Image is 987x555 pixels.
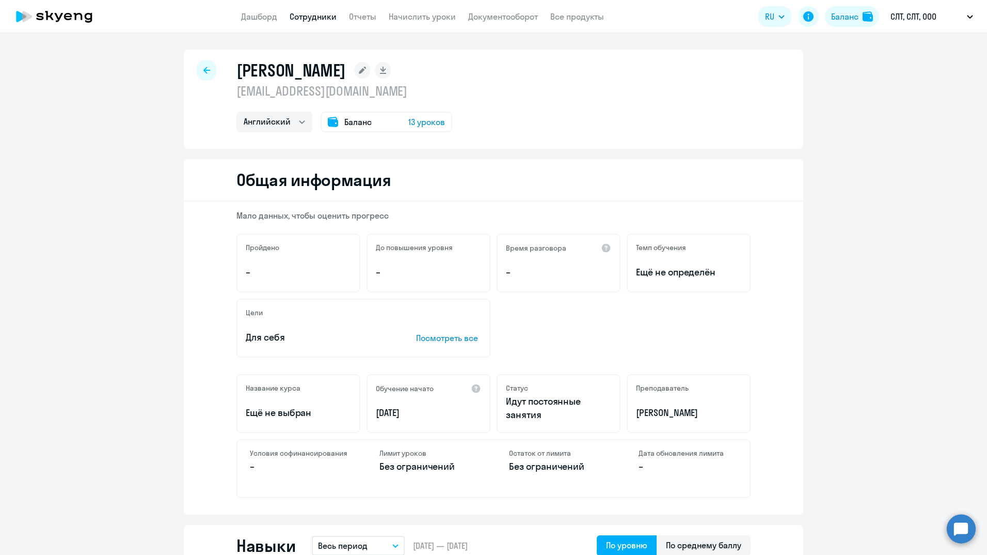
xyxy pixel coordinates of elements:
[376,266,481,279] p: –
[506,383,528,393] h5: Статус
[506,395,611,422] p: Идут постоянные занятия
[636,243,686,252] h5: Темп обучения
[246,383,300,393] h5: Название курса
[246,266,351,279] p: –
[416,332,481,344] p: Посмотреть все
[349,11,376,22] a: Отчеты
[765,10,774,23] span: RU
[639,449,737,458] h4: Дата обновления лимита
[376,384,434,393] h5: Обучение начато
[290,11,337,22] a: Сотрудники
[408,116,445,128] span: 13 уроков
[509,460,608,473] p: Без ограничений
[379,449,478,458] h4: Лимит уроков
[246,243,279,252] h5: Пройдено
[666,539,741,551] div: По среднему баллу
[413,540,468,551] span: [DATE] — [DATE]
[506,243,566,253] h5: Время разговора
[639,460,737,473] p: –
[241,11,277,22] a: Дашборд
[376,406,481,420] p: [DATE]
[550,11,604,22] a: Все продукты
[389,11,456,22] a: Начислить уроки
[636,383,689,393] h5: Преподаватель
[468,11,538,22] a: Документооборот
[885,4,978,29] button: СЛТ, СЛТ, ООО
[246,308,263,317] h5: Цели
[318,539,368,552] p: Весь период
[246,406,351,420] p: Ещё не выбран
[758,6,792,27] button: RU
[246,331,384,344] p: Для себя
[890,10,936,23] p: СЛТ, СЛТ, ООО
[831,10,858,23] div: Баланс
[250,449,348,458] h4: Условия софинансирования
[506,266,611,279] p: –
[250,460,348,473] p: –
[825,6,879,27] button: Балансbalance
[509,449,608,458] h4: Остаток от лимита
[236,60,346,81] h1: [PERSON_NAME]
[236,83,452,99] p: [EMAIL_ADDRESS][DOMAIN_NAME]
[863,11,873,22] img: balance
[236,210,751,221] p: Мало данных, чтобы оценить прогресс
[636,266,741,279] span: Ещё не определён
[379,460,478,473] p: Без ограничений
[636,406,741,420] p: [PERSON_NAME]
[344,116,372,128] span: Баланс
[606,539,647,551] div: По уровню
[376,243,453,252] h5: До повышения уровня
[236,169,391,190] h2: Общая информация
